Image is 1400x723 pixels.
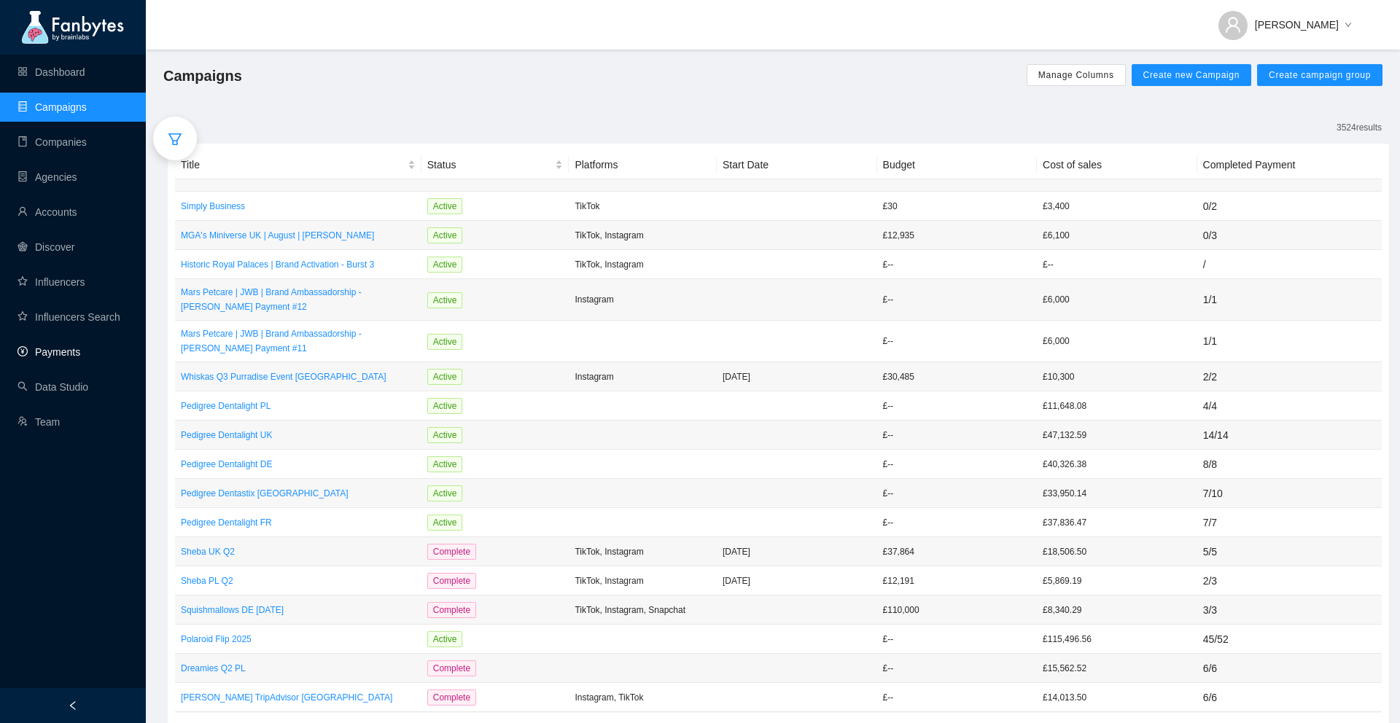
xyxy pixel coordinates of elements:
p: £ -- [883,399,1032,413]
span: user [1224,16,1242,34]
p: £8,340.29 [1043,603,1191,617]
p: £ -- [883,428,1032,442]
button: Create new Campaign [1132,64,1252,86]
span: Create new Campaign [1143,69,1240,81]
td: 8 / 8 [1197,450,1382,479]
th: Budget [877,151,1038,179]
a: [PERSON_NAME] TripAdvisor [GEOGRAPHIC_DATA] [181,690,416,705]
p: TikTok, Instagram [575,257,711,272]
p: £ 30 [883,199,1032,214]
span: down [1345,21,1352,30]
a: Sheba UK Q2 [181,544,416,559]
th: Start Date [717,151,877,179]
td: 7 / 7 [1197,508,1382,537]
span: Create campaign group [1269,69,1371,81]
p: £115,496.56 [1043,632,1191,646]
a: Mars Petcare | JWB | Brand Ambassadorship - [PERSON_NAME] Payment #12 [181,285,416,314]
p: £6,100 [1043,228,1191,243]
a: Polaroid Flip 2025 [181,632,416,646]
p: [DATE] [723,544,871,559]
span: Complete [427,544,476,560]
a: Pedigree Dentastix [GEOGRAPHIC_DATA] [181,486,416,501]
a: databaseCampaigns [17,101,87,113]
span: Complete [427,602,476,618]
p: TikTok, Instagram [575,574,711,588]
a: pay-circlePayments [17,346,80,358]
p: £47,132.59 [1043,428,1191,442]
th: Cost of sales [1037,151,1197,179]
p: £ -- [883,632,1032,646]
p: £5,869.19 [1043,574,1191,588]
p: £14,013.50 [1043,690,1191,705]
td: / [1197,250,1382,279]
a: Squishmallows DE [DATE] [181,603,416,617]
p: £11,648.08 [1043,399,1191,413]
th: Status [421,151,569,179]
th: Completed Payment [1197,151,1382,179]
p: £ -- [883,515,1032,530]
td: 2 / 3 [1197,566,1382,595]
p: £18,506.50 [1043,544,1191,559]
span: Status [427,157,553,173]
p: Instagram [575,292,711,307]
td: 5 / 5 [1197,537,1382,566]
p: £10,300 [1043,370,1191,384]
p: £ -- [883,457,1032,472]
span: Active [427,369,463,385]
p: Whiskas Q3 Purradise Event [GEOGRAPHIC_DATA] [181,370,416,384]
a: Dreamies Q2 PL [181,661,416,676]
span: Active [427,398,463,414]
a: Simply Business [181,199,416,214]
a: Historic Royal Palaces | Brand Activation - Burst 3 [181,257,416,272]
th: Title [175,151,421,179]
a: usergroup-addTeam [17,416,60,428]
span: Title [181,157,405,173]
a: Pedigree Dentalight FR [181,515,416,530]
a: Mars Petcare | JWB | Brand Ambassadorship - [PERSON_NAME] Payment #11 [181,327,416,356]
td: 2 / 2 [1197,362,1382,391]
p: TikTok [575,199,711,214]
span: [PERSON_NAME] [1255,17,1339,33]
a: bookCompanies [17,136,87,148]
p: Instagram, TikTok [575,690,711,705]
p: £6,000 [1043,334,1191,348]
td: 6 / 6 [1197,683,1382,712]
p: £40,326.38 [1043,457,1191,472]
p: £3,400 [1043,199,1191,214]
td: 7 / 10 [1197,479,1382,508]
span: Active [427,257,463,273]
span: Active [427,198,463,214]
p: £-- [1043,257,1191,272]
p: £ -- [883,690,1032,705]
p: Pedigree Dentalight PL [181,399,416,413]
td: 1 / 1 [1197,321,1382,362]
a: Pedigree Dentalight DE [181,457,416,472]
p: £ -- [883,486,1032,501]
p: £15,562.52 [1043,661,1191,676]
span: Active [427,227,463,243]
p: TikTok, Instagram, Snapchat [575,603,711,617]
a: userAccounts [17,206,77,218]
p: £ 37,864 [883,544,1032,559]
span: Campaigns [163,64,242,87]
p: Instagram [575,370,711,384]
a: containerAgencies [17,171,77,183]
p: £33,950.14 [1043,486,1191,501]
button: Manage Columns [1027,64,1126,86]
td: 0 / 2 [1197,192,1382,221]
a: Pedigree Dentalight UK [181,428,416,442]
p: £ -- [883,661,1032,676]
a: Sheba PL Q2 [181,574,416,588]
p: £ -- [883,292,1032,307]
button: Create campaign group [1257,64,1382,86]
th: Platforms [569,151,717,179]
p: £ 12,935 [883,228,1032,243]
